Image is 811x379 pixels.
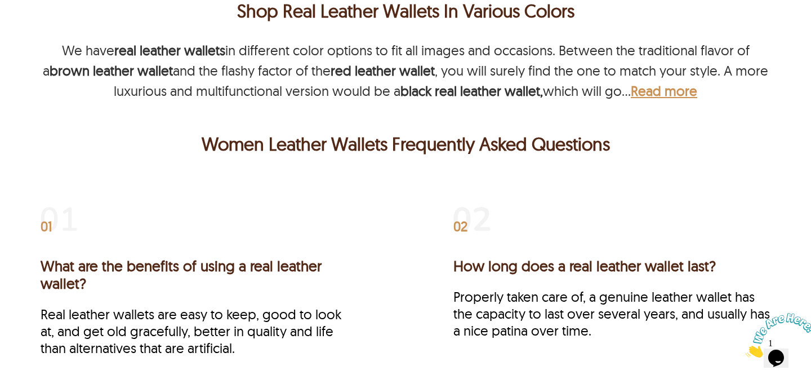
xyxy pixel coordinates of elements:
[43,42,768,99] p: We have in different color options to fit all images and occasions. Between the traditional flavo...
[631,82,697,99] b: Read more
[453,221,467,232] span: 02
[453,288,770,339] p: Properly taken care of, a genuine leather wallet has the capacity to last over several years, and...
[114,42,225,59] strong: real leather wallets
[5,5,9,14] span: 1
[453,257,770,275] h3: How long does a real leather wallet last?
[41,130,770,157] h2: Women Leather Wallets Frequently Asked Questions
[41,221,52,232] span: 01
[741,309,811,362] iframe: chat widget
[331,62,435,79] strong: red leather wallet
[400,82,543,99] strong: black real leather wallet,
[41,257,358,292] h3: What are the benefits of using a real leather wallet?
[50,62,173,79] strong: brown leather wallet
[43,130,768,157] p: Women Leather Wallets Frequently Asked Questions
[5,5,74,49] img: Chat attention grabber
[41,306,358,356] p: Real leather wallets are easy to keep, good to look at, and get old gracefully, better in quality...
